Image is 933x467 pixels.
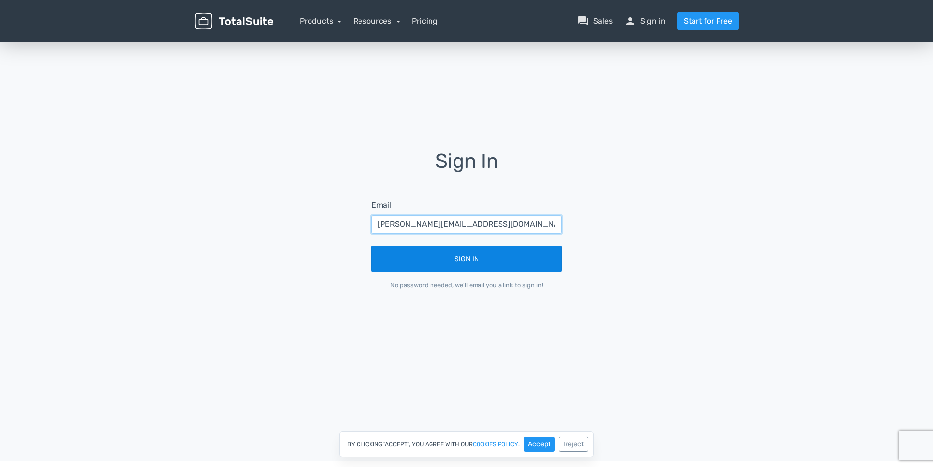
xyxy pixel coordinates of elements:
[300,16,342,25] a: Products
[371,199,391,211] label: Email
[577,15,613,27] a: question_answerSales
[371,280,562,290] div: No password needed, we'll email you a link to sign in!
[559,437,588,452] button: Reject
[195,13,273,30] img: TotalSuite for WordPress
[339,431,594,457] div: By clicking "Accept", you agree with our .
[577,15,589,27] span: question_answer
[624,15,666,27] a: personSign in
[353,16,400,25] a: Resources
[524,437,555,452] button: Accept
[358,150,575,186] h1: Sign In
[371,246,562,272] button: Sign In
[412,15,438,27] a: Pricing
[624,15,636,27] span: person
[473,442,518,447] a: cookies policy
[677,12,739,30] a: Start for Free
